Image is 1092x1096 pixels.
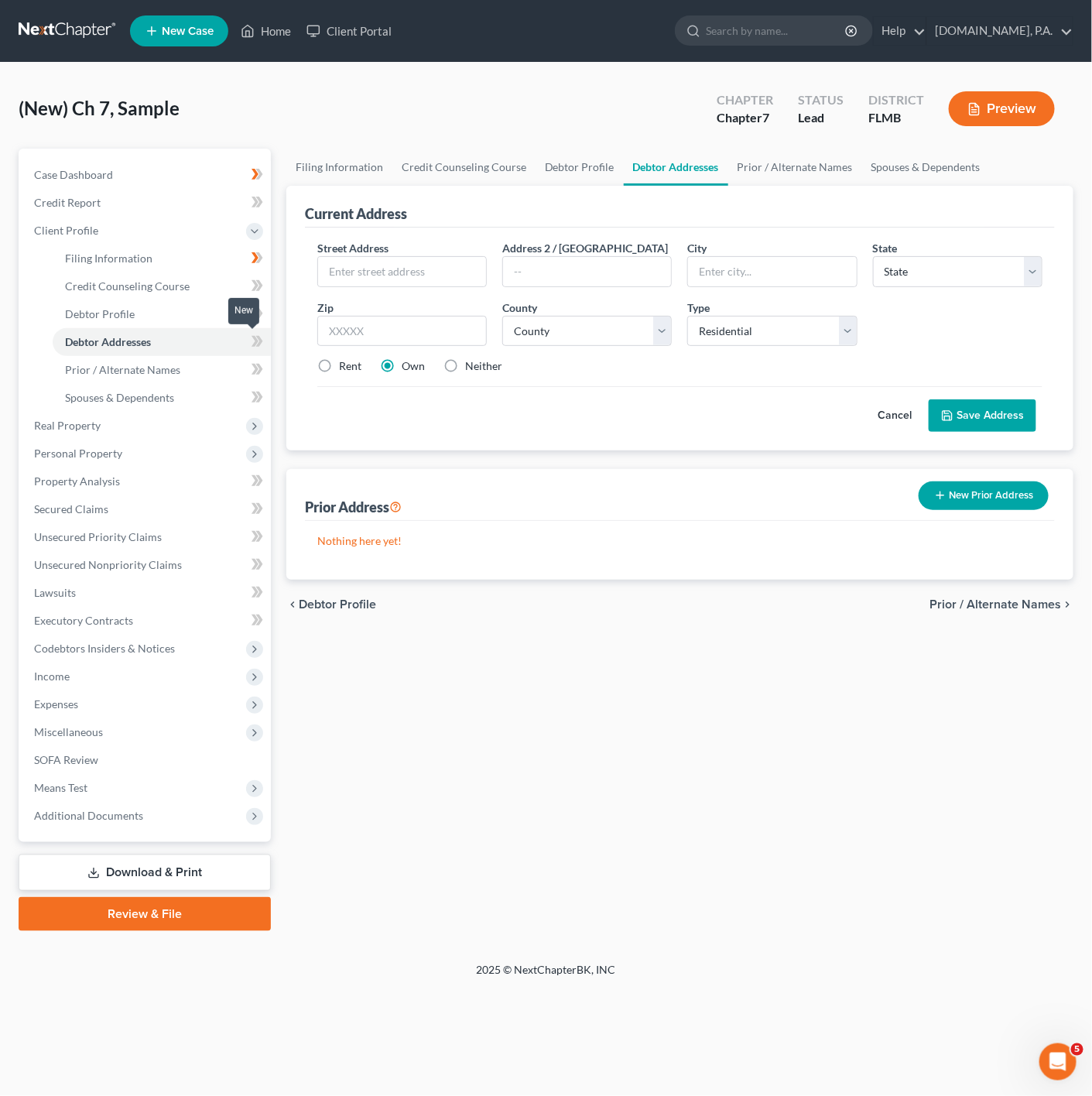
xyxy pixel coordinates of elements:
input: Search by name... [706,16,847,45]
span: 5 [1071,1043,1083,1056]
a: Credit Report [22,189,271,217]
input: XXXXX [317,316,487,347]
span: Expenses [34,697,78,711]
a: Download & Print [19,855,271,891]
a: [DOMAIN_NAME], P.A. [927,17,1073,45]
input: Enter street address [318,257,486,286]
div: Lead [798,109,844,127]
span: Lawsuits [34,586,76,599]
a: Spouses & Dependents [862,149,990,186]
div: Status [798,91,844,109]
span: Property Analysis [34,474,120,488]
a: Review & File [19,897,271,931]
span: 7 [762,110,769,125]
span: Unsecured Nonpriority Claims [34,558,182,571]
button: New Prior Address [919,481,1049,510]
a: Filing Information [53,245,271,272]
span: New Case [162,26,214,37]
a: Executory Contracts [22,607,271,635]
a: Filing Information [286,149,392,186]
a: SOFA Review [22,746,271,774]
a: Unsecured Priority Claims [22,523,271,551]
div: 2025 © NextChapterBK, INC [105,962,988,990]
span: Income [34,670,70,683]
span: Personal Property [34,447,122,460]
i: chevron_left [286,598,299,611]
input: Enter city... [688,257,856,286]
span: Debtor Profile [65,307,135,320]
button: Prior / Alternate Names chevron_right [929,598,1073,611]
span: Client Profile [34,224,98,237]
span: Secured Claims [34,502,108,515]
div: District [868,91,924,109]
span: Real Property [34,419,101,432]
button: Cancel [861,400,929,431]
a: Debtor Profile [536,149,624,186]
a: Case Dashboard [22,161,271,189]
a: Property Analysis [22,468,271,495]
span: Unsecured Priority Claims [34,530,162,543]
span: Filing Information [65,252,152,265]
span: Additional Documents [34,809,143,822]
label: Rent [339,358,361,374]
span: Means Test [34,781,87,794]
a: Credit Counseling Course [53,272,271,300]
span: Zip [317,301,334,314]
button: Save Address [929,399,1036,432]
a: Debtor Profile [53,300,271,328]
iframe: Intercom live chat [1039,1043,1077,1081]
span: Executory Contracts [34,614,133,627]
div: Prior Address [305,498,402,516]
a: Credit Counseling Course [392,149,536,186]
span: State [873,241,898,255]
div: Chapter [717,91,773,109]
div: Chapter [717,109,773,127]
span: Debtor Profile [299,598,376,611]
a: Prior / Alternate Names [728,149,862,186]
div: New [228,298,259,324]
a: Spouses & Dependents [53,384,271,412]
span: SOFA Review [34,753,98,766]
i: chevron_right [1061,598,1073,611]
label: Type [687,300,710,316]
label: Own [402,358,425,374]
a: Secured Claims [22,495,271,523]
span: Spouses & Dependents [65,391,174,404]
a: Client Portal [299,17,399,45]
a: Debtor Addresses [53,328,271,356]
span: Credit Report [34,196,101,209]
a: Home [233,17,299,45]
span: Debtor Addresses [65,335,151,348]
a: Unsecured Nonpriority Claims [22,551,271,579]
div: FLMB [868,109,924,127]
span: Miscellaneous [34,725,103,738]
input: -- [503,257,671,286]
span: Credit Counseling Course [65,279,190,293]
a: Prior / Alternate Names [53,356,271,384]
a: Help [874,17,926,45]
span: City [687,241,707,255]
span: (New) Ch 7, Sample [19,97,180,119]
a: Debtor Addresses [624,149,728,186]
span: Codebtors Insiders & Notices [34,642,175,655]
span: County [502,301,537,314]
span: Case Dashboard [34,168,113,181]
label: Address 2 / [GEOGRAPHIC_DATA] [502,240,668,256]
span: Street Address [317,241,389,255]
p: Nothing here yet! [317,533,1042,549]
label: Neither [465,358,502,374]
span: Prior / Alternate Names [929,598,1061,611]
a: Lawsuits [22,579,271,607]
button: Preview [949,91,1055,126]
div: Current Address [305,204,407,223]
span: Prior / Alternate Names [65,363,180,376]
button: chevron_left Debtor Profile [286,598,376,611]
